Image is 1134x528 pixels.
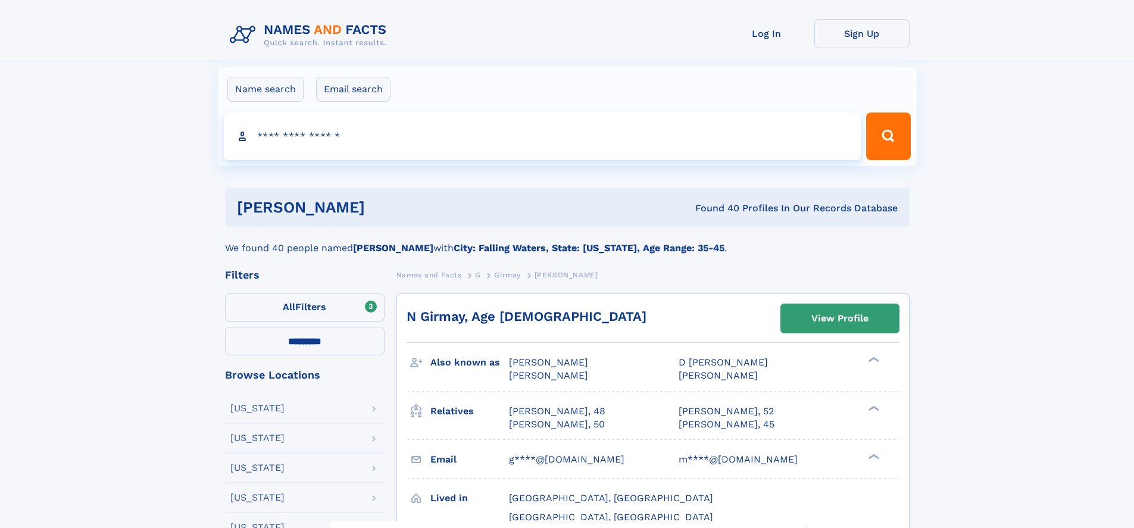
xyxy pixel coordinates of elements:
div: ❯ [866,356,880,364]
img: Logo Names and Facts [225,19,396,51]
span: D [PERSON_NAME] [679,357,768,368]
a: G [475,267,481,282]
a: [PERSON_NAME], 52 [679,405,774,418]
h3: Relatives [430,401,509,421]
input: search input [224,113,861,160]
label: Email search [316,77,391,102]
a: Girmay [494,267,521,282]
a: [PERSON_NAME], 50 [509,418,605,431]
a: [PERSON_NAME], 45 [679,418,774,431]
div: [US_STATE] [230,433,285,443]
button: Search Button [866,113,910,160]
div: [US_STATE] [230,404,285,413]
a: Log In [719,19,814,48]
div: View Profile [811,305,869,332]
span: [GEOGRAPHIC_DATA], [GEOGRAPHIC_DATA] [509,511,713,523]
a: View Profile [781,304,899,333]
div: ❯ [866,452,880,460]
span: [PERSON_NAME] [509,357,588,368]
label: Name search [227,77,304,102]
span: [GEOGRAPHIC_DATA], [GEOGRAPHIC_DATA] [509,492,713,504]
a: [PERSON_NAME], 48 [509,405,605,418]
div: Filters [225,270,385,280]
div: We found 40 people named with . [225,227,910,255]
span: Girmay [494,271,521,279]
a: N Girmay, Age [DEMOGRAPHIC_DATA] [407,309,646,324]
a: Names and Facts [396,267,462,282]
div: [US_STATE] [230,493,285,502]
h3: Email [430,449,509,470]
div: Browse Locations [225,370,385,380]
div: [US_STATE] [230,463,285,473]
h1: [PERSON_NAME] [237,200,530,215]
span: [PERSON_NAME] [679,370,758,381]
label: Filters [225,293,385,322]
h3: Lived in [430,488,509,508]
span: [PERSON_NAME] [535,271,598,279]
div: Found 40 Profiles In Our Records Database [530,202,898,215]
div: ❯ [866,404,880,412]
h3: Also known as [430,352,509,373]
span: G [475,271,481,279]
span: [PERSON_NAME] [509,370,588,381]
b: [PERSON_NAME] [353,242,433,254]
b: City: Falling Waters, State: [US_STATE], Age Range: 35-45 [454,242,724,254]
a: Sign Up [814,19,910,48]
span: All [283,301,295,313]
